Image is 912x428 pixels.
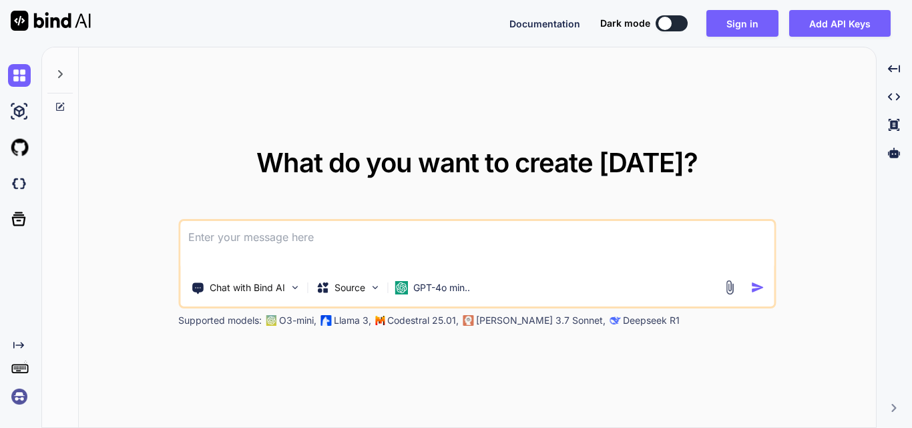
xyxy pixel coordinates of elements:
[8,385,31,408] img: signin
[387,314,459,327] p: Codestral 25.01,
[395,281,408,294] img: GPT-4o mini
[463,315,473,326] img: claude
[750,280,764,294] img: icon
[509,18,580,29] span: Documentation
[789,10,891,37] button: Add API Keys
[210,281,285,294] p: Chat with Bind AI
[413,281,470,294] p: GPT-4o min..
[178,314,262,327] p: Supported models:
[11,11,91,31] img: Bind AI
[600,17,650,30] span: Dark mode
[706,10,778,37] button: Sign in
[476,314,606,327] p: [PERSON_NAME] 3.7 Sonnet,
[369,282,381,293] img: Pick Models
[256,146,698,179] span: What do you want to create [DATE]?
[289,282,300,293] img: Pick Tools
[375,316,385,325] img: Mistral-AI
[8,136,31,159] img: githubLight
[266,315,276,326] img: GPT-4
[509,17,580,31] button: Documentation
[334,281,365,294] p: Source
[8,172,31,195] img: darkCloudIdeIcon
[8,100,31,123] img: ai-studio
[279,314,316,327] p: O3-mini,
[334,314,371,327] p: Llama 3,
[320,315,331,326] img: Llama2
[623,314,680,327] p: Deepseek R1
[8,64,31,87] img: chat
[610,315,620,326] img: claude
[722,280,737,295] img: attachment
